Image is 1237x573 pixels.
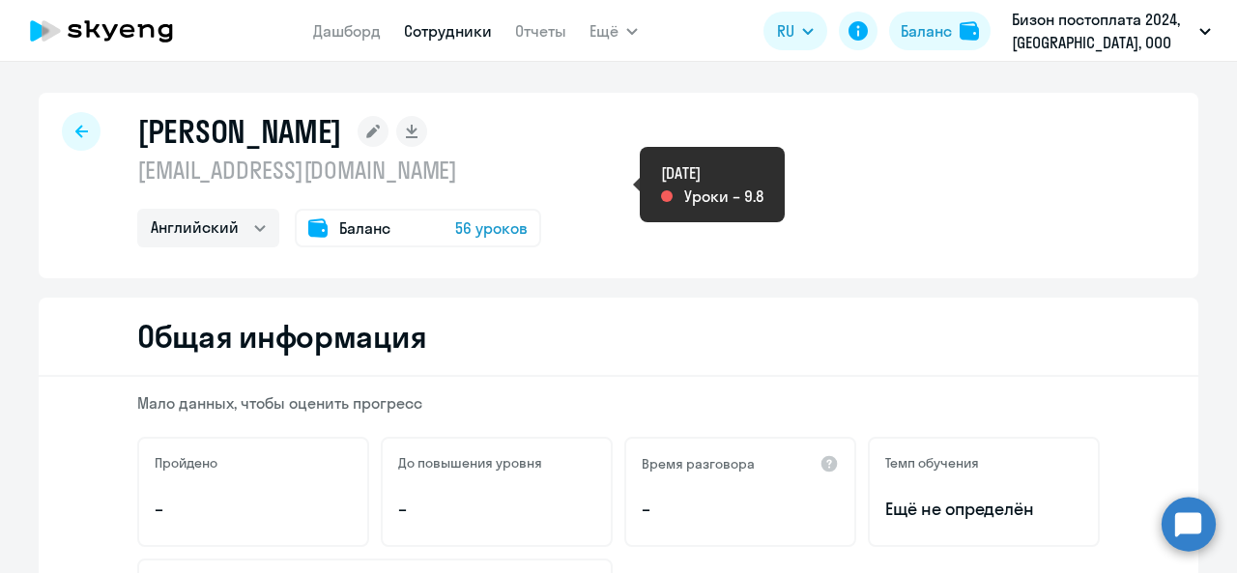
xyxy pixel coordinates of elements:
[1002,8,1221,54] button: Бизон постоплата 2024, [GEOGRAPHIC_DATA], ООО
[885,497,1082,522] span: Ещё не определён
[313,21,381,41] a: Дашборд
[642,455,755,473] h5: Время разговора
[590,19,618,43] span: Ещё
[642,497,839,522] p: –
[960,21,979,41] img: balance
[885,454,979,472] h5: Темп обучения
[137,392,1100,414] p: Мало данных, чтобы оценить прогресс
[155,454,217,472] h5: Пройдено
[889,12,991,50] button: Балансbalance
[515,21,566,41] a: Отчеты
[590,12,638,50] button: Ещё
[398,454,542,472] h5: До повышения уровня
[901,19,952,43] div: Баланс
[398,497,595,522] p: –
[455,216,528,240] span: 56 уроков
[1012,8,1192,54] p: Бизон постоплата 2024, [GEOGRAPHIC_DATA], ООО
[137,112,342,151] h1: [PERSON_NAME]
[339,216,390,240] span: Баланс
[763,12,827,50] button: RU
[137,317,426,356] h2: Общая информация
[404,21,492,41] a: Сотрудники
[777,19,794,43] span: RU
[155,497,352,522] p: –
[137,155,541,186] p: [EMAIL_ADDRESS][DOMAIN_NAME]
